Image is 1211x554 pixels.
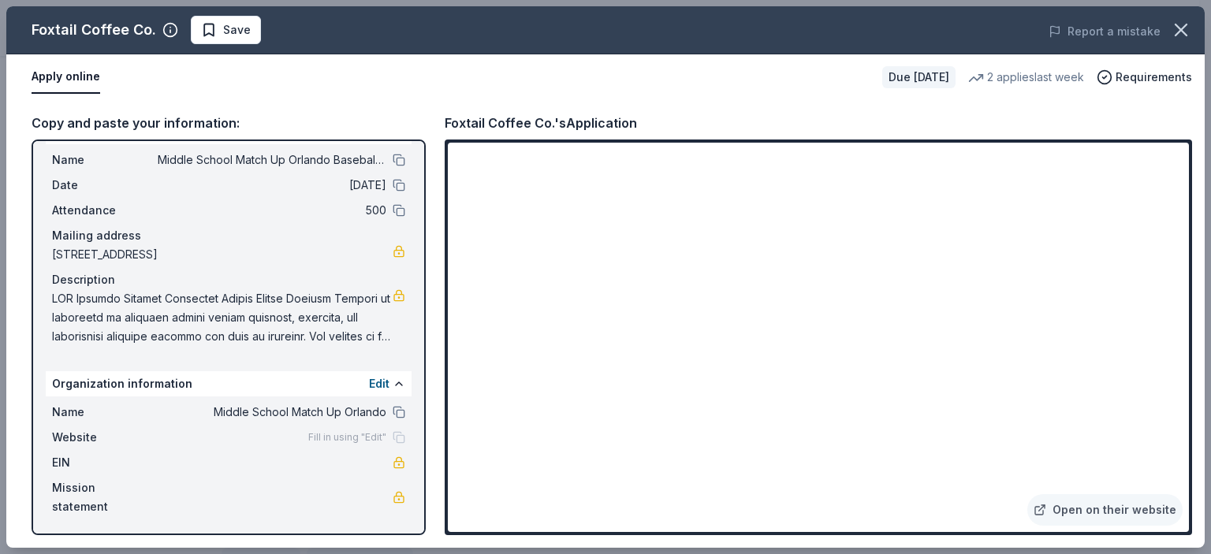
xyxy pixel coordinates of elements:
button: Save [191,16,261,44]
span: Middle School Match Up Orlando [158,403,386,422]
div: Organization information [46,371,412,396]
span: Requirements [1116,68,1192,87]
span: Attendance [52,201,158,220]
span: 500 [158,201,386,220]
span: LOR Ipsumdo Sitamet Consectet Adipis Elitse Doeiusm Tempori ut laboreetd ma aliquaen admini venia... [52,289,393,346]
div: Due [DATE] [882,66,956,88]
div: Mailing address [52,226,405,245]
div: Copy and paste your information: [32,113,426,133]
span: Fill in using "Edit" [308,431,386,444]
span: Middle School Match Up Orlando Baseball Tournament [158,151,386,169]
div: Foxtail Coffee Co.'s Application [445,113,637,133]
div: Foxtail Coffee Co. [32,17,156,43]
span: Date [52,176,158,195]
a: Open on their website [1027,494,1183,526]
span: Save [223,20,251,39]
span: [STREET_ADDRESS] [52,245,393,264]
button: Apply online [32,61,100,94]
span: [DATE] [158,176,386,195]
button: Requirements [1097,68,1192,87]
span: Website [52,428,158,447]
span: Name [52,151,158,169]
div: Description [52,270,405,289]
div: 2 applies last week [968,68,1084,87]
button: Report a mistake [1049,22,1161,41]
button: Edit [369,374,389,393]
span: Mission statement [52,478,158,516]
span: Name [52,403,158,422]
span: EIN [52,453,158,472]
